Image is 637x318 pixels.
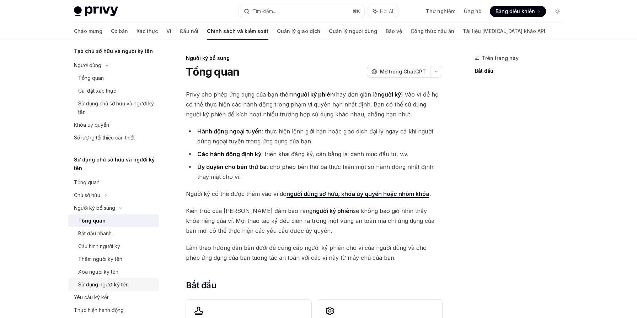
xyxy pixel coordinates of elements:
font: Sử dụng chủ sở hữu và người ký tên [78,100,154,115]
font: Tổng quan [74,179,100,185]
font: Tìm kiếm... [252,8,276,14]
a: Cấu hình người ký [68,240,159,253]
font: Tổng quan [78,218,106,224]
font: Bắt đầu [475,68,493,74]
font: Chào mừng [74,28,102,34]
a: Sử dụng chủ sở hữu và người ký tên [68,97,159,119]
font: Ủy quyền cho bên thứ ba [197,163,267,170]
a: Đầu nối [180,23,198,40]
font: Chính sách và kiểm soát [207,28,268,34]
a: Chào mừng [74,23,102,40]
a: Tổng quan [68,176,159,189]
font: Trên trang này [482,55,519,61]
font: Thêm người ký tên [78,256,122,262]
a: Thử nghiệm [426,8,455,15]
font: Khóa ủy quyền [74,122,109,128]
font: Số lượng tối thiểu cần thiết [74,135,135,141]
button: Tìm kiếm...⌘K [239,5,364,18]
font: Thử nghiệm [426,8,455,14]
font: người ký phiên [293,91,334,98]
font: người ký [378,91,401,98]
font: Người dùng [74,62,101,68]
a: Xóa người ký tên [68,265,159,278]
button: Chuyển đổi chế độ tối [552,6,563,17]
a: Bảng điều khiển [490,6,546,17]
font: Kiến trúc của [PERSON_NAME] đảm bảo rằng [186,207,312,214]
a: Quản lý người dùng [329,23,377,40]
font: Sử dụng chủ sở hữu và người ký tên [74,157,155,171]
font: : cho phép bên thứ ba thực hiện một số hành động nhất định thay mặt cho ví. [197,163,433,180]
font: Sử dụng người ký tên [78,281,129,287]
font: Cơ bản [111,28,128,34]
a: Sử dụng người ký tên [68,278,159,291]
a: Cơ bản [111,23,128,40]
font: Cấu hình người ký [78,243,120,249]
img: logo sáng [74,6,118,16]
a: Tổng quan [68,72,159,84]
font: Hỏi AI [380,8,393,14]
font: ) vào ví để họ có thể thực hiện các hành động trong phạm vi quyền hạn nhất định. Bạn có thể sử dụ... [186,91,439,118]
button: Hỏi AI [368,5,398,18]
a: Ủng hộ [464,8,481,15]
a: Bảo vệ [386,23,402,40]
a: Bắt đầu nhanh [68,227,159,240]
font: Làm theo hướng dẫn bên dưới để cung cấp người ký phiên cho ví của người dùng và cho phép ứng dụng... [186,244,427,261]
font: Tổng quan [186,65,239,78]
font: Cài đặt xác thực [78,88,116,94]
font: sẽ không bao giờ nhìn thấy khóa riêng của ví. Mọi thao tác ký đều diễn ra trong một vùng an toàn ... [186,207,434,234]
a: người dùng sở hữu, khóa ủy quyền hoặc nhóm khóa [287,190,429,198]
a: Quản lý giao dịch [277,23,320,40]
font: Chủ sở hữu [74,192,100,198]
a: Tài liệu [MEDICAL_DATA] khảo API [463,23,545,40]
font: Công thức nấu ăn [411,28,454,34]
font: Bắt đầu nhanh [78,230,112,236]
font: Bắt đầu [186,280,216,290]
a: Thực hiện hành động [68,304,159,317]
font: người ký phiên [312,207,353,214]
font: Các hành động định kỳ [197,150,261,158]
font: Quản lý giao dịch [277,28,320,34]
a: Chính sách và kiểm soát [207,23,268,40]
font: Bảo vệ [386,28,402,34]
font: : thực hiện lệnh giới hạn hoặc giao dịch đại lý ngay cả khi người dùng ngoại tuyến trong ứng dụng... [197,128,433,145]
a: Xác thực [136,23,158,40]
font: Quản lý người dùng [329,28,377,34]
a: Thêm người ký tên [68,253,159,265]
font: ⌘ [353,9,357,14]
font: Ủng hộ [464,8,481,14]
font: Người ký có thể được thêm vào ví do [186,190,287,197]
font: Mở trong ChatGPT [380,68,426,75]
a: Yêu cầu ký kết [68,291,159,304]
font: Tài liệu [MEDICAL_DATA] khảo API [463,28,545,34]
button: Mở trong ChatGPT [367,66,430,78]
font: Privy cho phép ứng dụng của bạn thêm [186,91,293,98]
font: Tổng quan [78,75,104,81]
font: Hành động ngoại tuyến [197,128,262,135]
font: Bảng điều khiển [496,8,535,14]
font: Thực hiện hành động [74,307,124,313]
font: Người ký bổ sung [186,55,230,61]
font: . [429,190,431,197]
a: Ví [166,23,171,40]
a: Bắt đầu [475,65,569,77]
a: Khóa ủy quyền [68,119,159,131]
font: (hay đơn giản là [334,91,378,98]
font: Người ký bổ sung [74,205,115,211]
a: Cài đặt xác thực [68,84,159,97]
a: Công thức nấu ăn [411,23,454,40]
font: Xác thực [136,28,158,34]
font: Ví [166,28,171,34]
a: Số lượng tối thiểu cần thiết [68,131,159,144]
font: K [357,9,360,14]
font: Đầu nối [180,28,198,34]
a: Tổng quan [68,214,159,227]
font: Xóa người ký tên [78,269,118,275]
font: : triển khai đăng ký, cân bằng lại danh mục đầu tư, v.v. [261,150,408,158]
font: Yêu cầu ký kết [74,294,108,300]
